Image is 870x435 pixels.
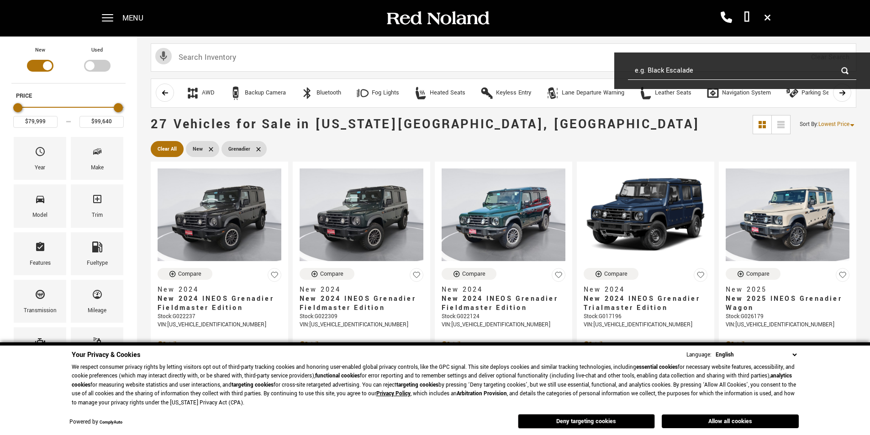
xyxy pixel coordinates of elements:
button: Backup CameraBackup Camera [224,84,291,103]
span: New 2024 INEOS Grenadier Fieldmaster Edition [158,294,274,313]
button: Navigation SystemNavigation System [701,84,776,103]
strong: targeting cookies [232,381,274,389]
div: Fog Lights [372,89,399,97]
input: Search Inventory [151,43,856,72]
img: 2024 INEOS Grenadier Fieldmaster Edition [442,168,565,261]
button: Deny targeting cookies [518,414,655,429]
button: BluetoothBluetooth [295,84,346,103]
div: Fog Lights [356,86,369,100]
div: Maximum Price [114,103,123,112]
a: New 2024New 2024 INEOS Grenadier Fieldmaster Edition [300,285,423,313]
div: Backup Camera [229,86,243,100]
div: Mileage [88,306,106,316]
div: Pricing Details - New 2024 INEOS Grenadier Fieldmaster Edition With Navigation & 4WD [158,340,281,348]
label: Used [91,46,103,55]
div: ModelModel [14,184,66,227]
div: Fueltype [87,258,108,268]
div: Stock : G022124 [442,313,565,321]
div: Bluetooth [301,86,314,100]
span: New 2024 [584,285,701,294]
input: Minimum [13,116,58,128]
div: Compare [746,270,770,278]
button: Heated SeatsHeated Seats [409,84,470,103]
div: Trim [92,210,103,220]
span: Transmission [35,287,46,306]
div: Pricing Details - New 2024 INEOS Grenadier Fieldmaster Edition With Navigation & 4WD [300,340,423,348]
div: Pricing Details - New 2024 INEOS Grenadier Fieldmaster Edition With Navigation & 4WD [442,340,565,348]
input: e.g. Black Escalade [628,62,856,80]
div: Stock : G026179 [726,313,849,321]
div: Backup Camera [245,89,286,97]
input: Maximum [79,116,124,128]
select: Language Select [713,350,799,360]
div: Leather Seats [639,86,653,100]
button: Keyless EntryKeyless Entry [475,84,536,103]
span: Sort By : [800,121,818,128]
div: Pricing Details - New 2025 INEOS Grenadier Wagon With Navigation & 4WD [726,340,849,348]
div: TrimTrim [71,184,123,227]
button: Lane Departure WarningLane Departure Warning [541,84,629,103]
div: VIN: [US_VEHICLE_IDENTIFICATION_NUMBER] [158,321,281,329]
a: New 2024New 2024 INEOS Grenadier Fieldmaster Edition [158,285,281,313]
div: Heated Seats [414,86,427,100]
div: Compare [178,270,201,278]
div: AWD [186,86,200,100]
a: Privacy Policy [376,390,411,398]
button: Compare Vehicle [726,268,780,280]
div: Lane Departure Warning [546,86,559,100]
div: Compare [320,270,343,278]
span: Mileage [92,287,103,306]
div: VIN: [US_VEHICLE_IDENTIFICATION_NUMBER] [726,321,849,329]
span: Clear All [158,143,177,155]
div: Features [30,258,51,268]
div: FeaturesFeatures [14,232,66,275]
div: Model [32,210,47,220]
p: We respect consumer privacy rights by letting visitors opt out of third-party tracking cookies an... [72,363,799,408]
span: New 2024 [442,285,559,294]
div: Keyless Entry [496,89,531,97]
a: New 2024New 2024 INEOS Grenadier Trialmaster Edition [584,285,707,313]
div: ColorColor [71,327,123,370]
button: Compare Vehicle [584,268,638,280]
div: FueltypeFueltype [71,232,123,275]
div: Stock : G022237 [158,313,281,321]
a: ComplyAuto [100,419,122,425]
strong: analytics cookies [72,372,792,389]
div: Price [13,100,124,128]
span: 27 Vehicles for Sale in [US_STATE][GEOGRAPHIC_DATA], [GEOGRAPHIC_DATA] [151,115,700,133]
strong: Arbitration Provision [457,390,507,398]
button: Compare Vehicle [158,268,212,280]
div: Heated Seats [430,89,465,97]
div: TransmissionTransmission [14,280,66,323]
div: Parking Sensors / Assist [801,89,866,97]
button: Compare Vehicle [300,268,354,280]
span: Grenadier [228,143,250,155]
button: Compare Vehicle [442,268,496,280]
div: Leather Seats [655,89,691,97]
div: Powered by [69,419,122,425]
div: Make [91,163,104,173]
div: VIN: [US_VEHICLE_IDENTIFICATION_NUMBER] [442,321,565,329]
div: Stock : G017196 [584,313,707,321]
div: Parking Sensors / Assist [786,86,799,100]
button: Save Vehicle [410,268,423,286]
strong: essential cookies [636,363,678,371]
div: AWD [202,89,214,97]
span: Features [35,239,46,258]
label: New [35,46,45,55]
button: Leather SeatsLeather Seats [634,84,696,103]
svg: Click to toggle on voice search [155,48,172,64]
a: New 2024New 2024 INEOS Grenadier Fieldmaster Edition [442,285,565,313]
button: scroll right [833,84,851,102]
img: 2024 INEOS Grenadier Fieldmaster Edition [300,168,423,261]
div: Filter by Vehicle Type [11,46,126,83]
div: Lane Departure Warning [562,89,624,97]
span: New 2025 INEOS Grenadier Wagon [726,294,843,313]
button: Save Vehicle [268,268,281,286]
img: 2024 INEOS Grenadier Fieldmaster Edition [158,168,281,261]
span: Year [35,144,46,163]
span: New 2024 INEOS Grenadier Trialmaster Edition [584,294,701,313]
div: YearYear [14,137,66,180]
img: 2025 INEOS Grenadier Wagon [726,168,849,261]
button: Save Vehicle [552,268,565,286]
